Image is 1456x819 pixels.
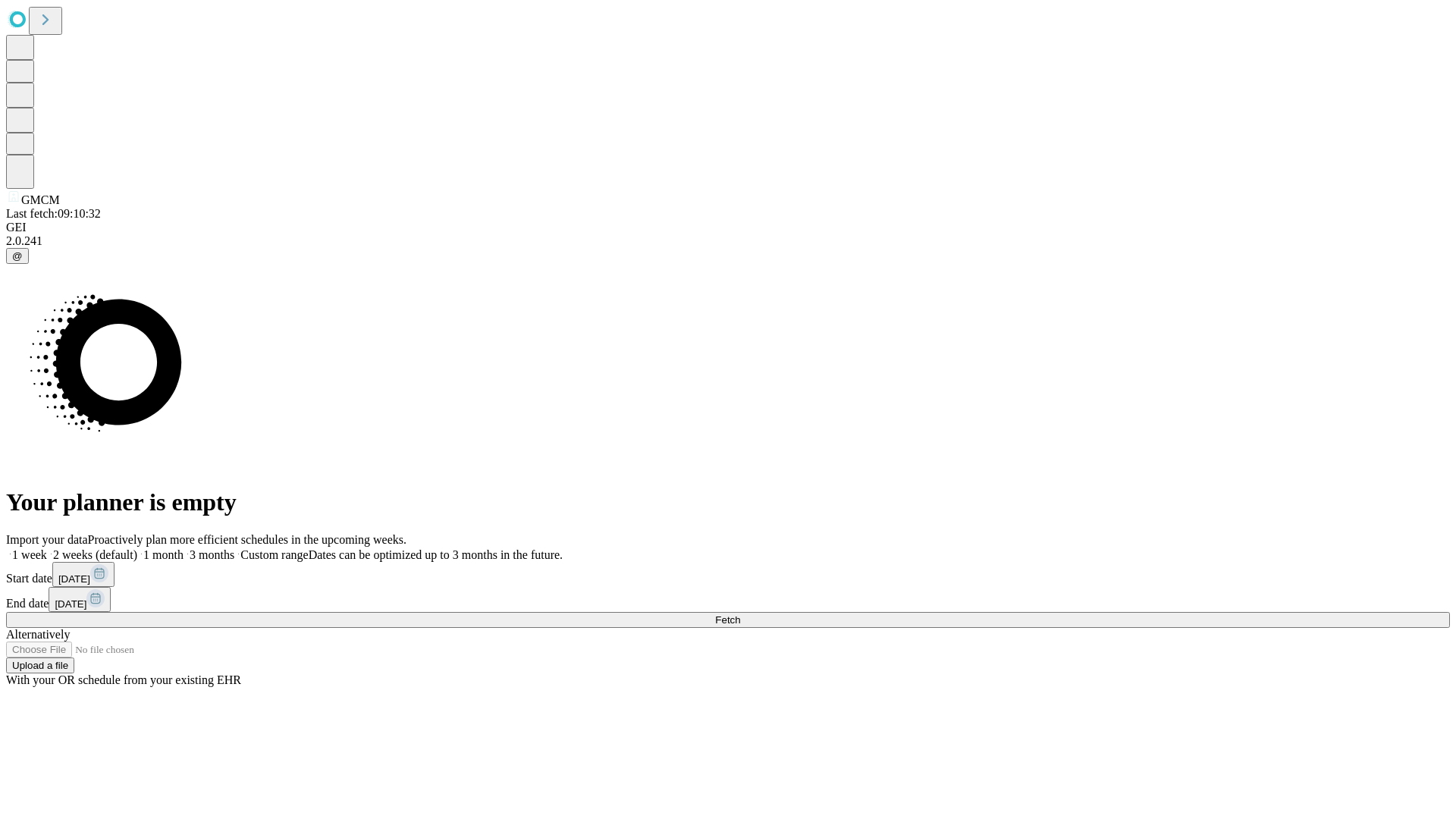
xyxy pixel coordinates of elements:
[6,562,1450,587] div: Start date
[6,587,1450,612] div: End date
[6,657,74,673] button: Upload a file
[6,221,1450,234] div: GEI
[49,587,111,612] button: [DATE]
[6,628,70,641] span: Alternatively
[12,548,47,561] span: 1 week
[55,598,86,610] span: [DATE]
[240,548,308,561] span: Custom range
[6,673,241,686] span: With your OR schedule from your existing EHR
[143,548,184,561] span: 1 month
[53,548,137,561] span: 2 weeks (default)
[12,250,23,262] span: @
[52,562,115,587] button: [DATE]
[6,533,88,546] span: Import your data
[715,614,740,626] span: Fetch
[6,234,1450,248] div: 2.0.241
[6,207,101,220] span: Last fetch: 09:10:32
[6,488,1450,516] h1: Your planner is empty
[88,533,406,546] span: Proactively plan more efficient schedules in the upcoming weeks.
[190,548,234,561] span: 3 months
[21,193,60,206] span: GMCM
[6,612,1450,628] button: Fetch
[309,548,563,561] span: Dates can be optimized up to 3 months in the future.
[58,573,90,585] span: [DATE]
[6,248,29,264] button: @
